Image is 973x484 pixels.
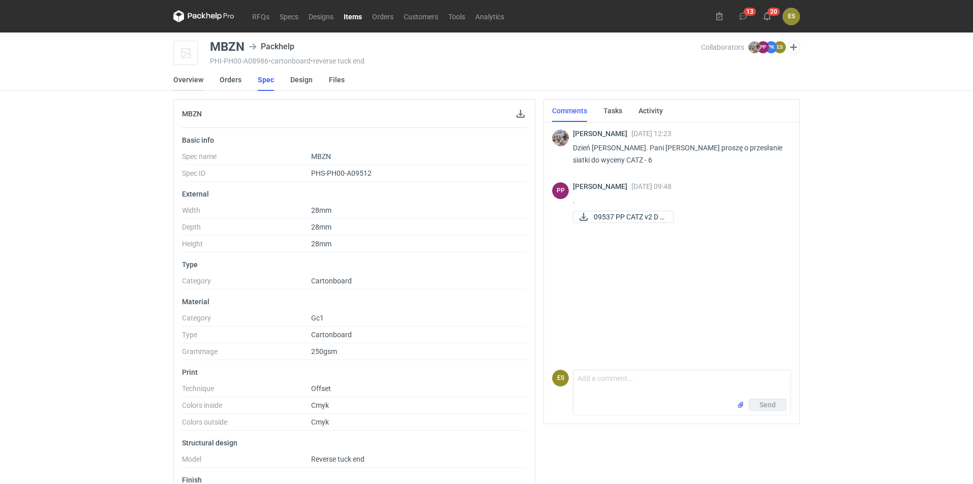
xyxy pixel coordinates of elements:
[182,314,311,327] dt: Category
[594,211,665,222] span: 09537 PP CATZ v2 D s...
[552,182,569,199] div: Paulina Pander
[182,190,527,198] p: External
[774,41,786,53] figcaption: ES
[182,298,527,306] p: Material
[182,331,311,343] dt: Type
[182,418,311,431] dt: Colors outside
[470,10,509,22] a: Analytics
[182,384,311,397] dt: Technique
[311,401,329,409] span: Cmyk
[552,182,569,199] figcaption: PP
[311,240,331,248] span: 28mm
[552,370,569,386] div: Elżbieta Sybilska
[765,41,777,53] figcaption: PK
[573,211,674,223] a: 09537 PP CATZ v2 D s...
[182,110,202,118] h2: MBZN
[638,100,663,122] a: Activity
[311,347,337,356] span: 250gsm
[367,10,399,22] a: Orders
[749,399,786,411] button: Send
[210,57,701,65] div: PHI-PH00-A08986
[735,8,751,24] button: 13
[787,41,800,54] button: Edit collaborators
[514,108,527,120] button: Download specification
[311,314,324,322] span: Gc1
[220,69,241,91] a: Orders
[311,169,372,177] span: PHS-PH00-A09512
[182,152,311,165] dt: Spec name
[182,136,527,144] p: Basic info
[759,401,776,408] span: Send
[173,10,234,22] svg: Packhelp Pro
[631,130,672,138] span: [DATE] 12:23
[311,331,352,339] span: Cartonboard
[268,57,311,65] span: • cartonboard
[573,195,783,207] p: .
[182,169,311,182] dt: Spec ID
[182,347,311,360] dt: Grammage
[311,57,364,65] span: • reverse tuck end
[311,418,329,426] span: Cmyk
[748,41,761,53] img: Michał Palasek
[182,476,527,484] p: Finish
[290,69,313,91] a: Design
[249,41,294,53] div: Packhelp
[783,8,800,25] button: ES
[182,277,311,289] dt: Category
[573,130,631,138] span: [PERSON_NAME]
[311,277,352,285] span: Cartonboard
[329,69,345,91] a: Files
[311,384,331,393] span: Offset
[311,455,364,463] span: Reverse tuck end
[311,152,331,160] span: MBZN
[552,130,569,146] img: Michał Palasek
[552,370,569,386] figcaption: ES
[247,10,275,22] a: RFQs
[783,8,800,25] div: Elżbieta Sybilska
[759,8,775,24] button: 20
[311,206,331,214] span: 28mm
[631,182,672,190] span: [DATE] 09:48
[275,10,303,22] a: Specs
[182,439,527,447] p: Structural design
[603,100,622,122] a: Tasks
[757,41,769,53] figcaption: PP
[443,10,470,22] a: Tools
[182,240,311,252] dt: Height
[182,261,527,269] p: Type
[573,211,674,223] div: 09537 PP CATZ v2 D siatka.pdf
[182,401,311,414] dt: Colors inside
[210,41,245,53] div: MBZN
[552,100,587,122] a: Comments
[573,182,631,190] span: [PERSON_NAME]
[182,223,311,236] dt: Depth
[173,69,203,91] a: Overview
[303,10,339,22] a: Designs
[701,43,744,51] span: Collaborators
[182,368,527,376] p: Print
[182,455,311,468] dt: Model
[258,69,274,91] a: Spec
[339,10,367,22] a: Items
[573,142,783,166] p: Dzień [PERSON_NAME]. Pani [PERSON_NAME] proszę o przesłanie siatki do wyceny CATZ - 6
[182,206,311,219] dt: Width
[399,10,443,22] a: Customers
[311,223,331,231] span: 28mm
